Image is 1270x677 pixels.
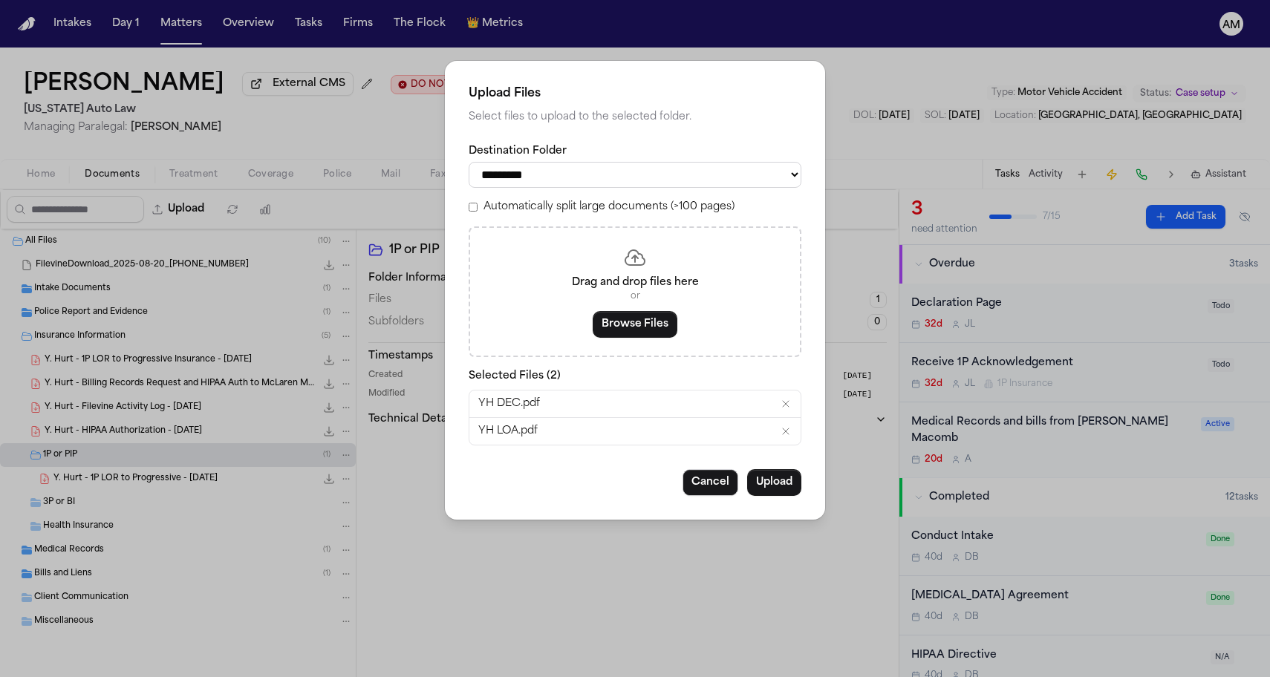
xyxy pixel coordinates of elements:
p: or [488,290,782,302]
label: Destination Folder [469,144,801,159]
span: YH LOA.pdf [478,424,538,439]
button: Cancel [683,469,738,496]
button: Browse Files [593,311,677,338]
span: YH DEC.pdf [478,396,540,411]
button: Upload [747,469,801,496]
p: Drag and drop files here [488,275,782,290]
p: Select files to upload to the selected folder. [469,108,801,126]
h2: Upload Files [469,85,801,102]
label: Automatically split large documents (>100 pages) [483,200,735,215]
button: Remove YH LOA.pdf [780,425,792,437]
p: Selected Files ( 2 ) [469,369,801,384]
button: Remove YH DEC.pdf [780,398,792,410]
